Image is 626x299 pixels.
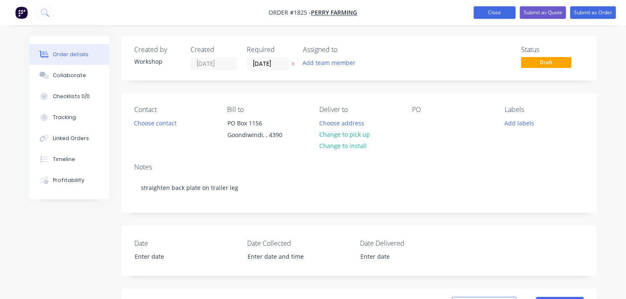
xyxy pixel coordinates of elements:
[15,6,28,19] img: Factory
[53,177,84,184] div: Profitability
[315,117,368,128] button: Choose address
[29,149,109,170] button: Timeline
[315,129,374,140] button: Change to pick up
[29,44,109,65] button: Order details
[29,128,109,149] button: Linked Orders
[247,238,352,248] label: Date Collected
[320,106,399,114] div: Deliver to
[355,250,459,263] input: Enter date
[134,46,180,54] div: Created by
[412,106,491,114] div: PO
[315,140,371,151] button: Change to install
[134,175,584,200] div: straighten back plate on trailer leg
[53,114,76,121] div: Tracking
[53,93,90,100] div: Checklists 0/0
[29,86,109,107] button: Checklists 0/0
[520,6,566,19] button: Submit as Quote
[53,51,89,58] div: Order details
[360,238,465,248] label: Date Delivered
[130,117,181,128] button: Choose contact
[190,46,237,54] div: Created
[298,57,360,68] button: Add team member
[53,135,89,142] div: Linked Orders
[247,46,293,54] div: Required
[134,57,180,66] div: Workshop
[500,117,539,128] button: Add labels
[29,107,109,128] button: Tracking
[474,6,516,19] button: Close
[53,156,75,163] div: Timeline
[269,9,311,17] span: Order #1825 -
[29,170,109,191] button: Profitability
[311,9,357,17] a: Perry Farming
[521,57,571,68] span: Draft
[227,106,306,114] div: Bill to
[220,117,304,144] div: PO Box 1156Goondiwindi, , 4390
[242,250,346,263] input: Enter date and time
[134,238,239,248] label: Date
[227,117,297,129] div: PO Box 1156
[53,72,86,79] div: Collaborate
[134,106,214,114] div: Contact
[303,46,387,54] div: Assigned to
[227,129,297,141] div: Goondiwindi, , 4390
[521,46,584,54] div: Status
[129,250,233,263] input: Enter date
[29,65,109,86] button: Collaborate
[505,106,584,114] div: Labels
[570,6,616,19] button: Submit as Order
[303,57,360,68] button: Add team member
[134,163,584,171] div: Notes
